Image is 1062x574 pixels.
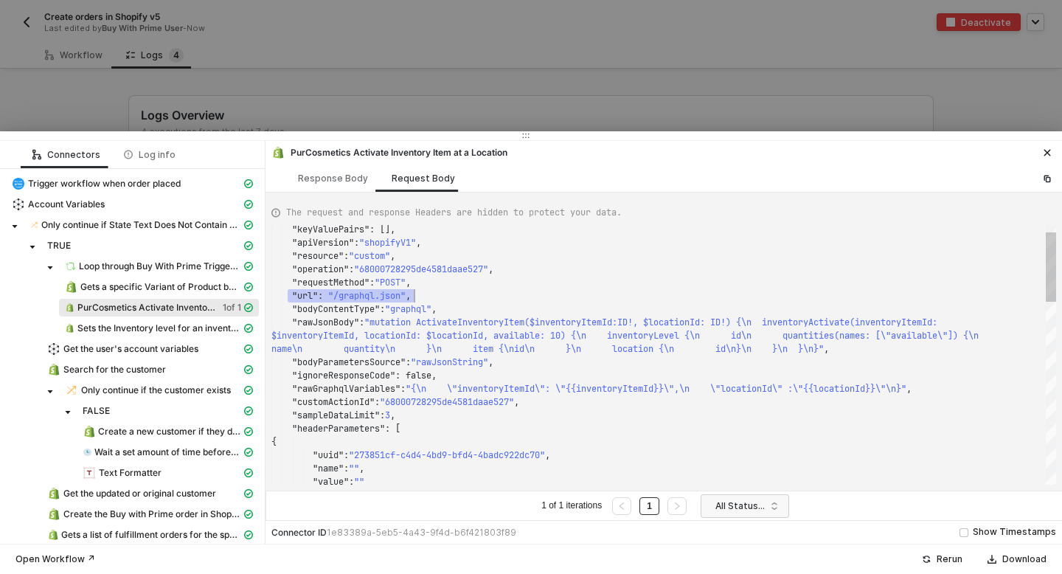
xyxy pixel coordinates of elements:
[81,384,231,396] span: Only continue if the customer exists
[380,396,514,408] span: "68000728295de4581daae527"
[328,290,406,302] span: "/graphql.json"
[292,263,349,275] span: "operation"
[359,317,364,328] span: :
[244,510,253,519] span: icon-cards
[48,529,58,541] img: integration-icon
[98,426,241,438] span: Create a new customer if they don't
[28,198,105,210] span: Account Variables
[244,283,253,291] span: icon-cards
[937,553,962,565] div: Rerun
[292,383,400,395] span: "rawGraphqlVariables"
[66,281,77,293] img: integration-icon
[327,527,516,538] span: 1e83389a-5eb5-4a43-9f4d-b6f421803f89
[271,146,507,159] div: PurCosmetics Activate Inventory Item at a Location
[375,396,380,408] span: :
[41,505,259,523] span: Create the Buy with Prime order in Shopify
[1002,553,1047,565] div: Download
[48,488,60,499] img: integration-icon
[83,446,91,458] img: integration-icon
[344,463,349,474] span: :
[375,277,406,288] span: "POST"
[99,467,162,479] span: Text Formatter
[244,324,253,333] span: icon-cards
[406,277,411,288] span: ,
[344,449,349,461] span: :
[673,502,681,511] span: right
[988,555,996,564] span: icon-download
[313,449,344,461] span: "uuid"
[63,508,241,520] span: Create the Buy with Prime order in Shopify
[488,356,493,368] span: ,
[77,302,217,314] span: PurCosmetics Activate Inventory Item at a Location
[406,383,664,395] span: "{\n \"inventoryItemId\": \"{{inventoryItemId}}
[77,423,259,440] span: Create a new customer if they don't
[47,240,71,252] span: TRUE
[292,396,375,408] span: "customActionId"
[41,340,259,358] span: Get the user's account variables
[736,343,824,355] span: }\n }\n }\n}"
[349,263,354,275] span: :
[41,361,259,378] span: Search for the customer
[488,263,493,275] span: ,
[59,257,259,275] span: Loop through Buy With Prime Trigger: Line Items
[83,426,95,438] img: integration-icon
[272,147,284,159] img: integration-icon
[664,383,906,395] span: \",\n \"locationId\" :\"{{locationId}}\"\n}"
[244,407,253,415] span: icon-cards
[617,317,875,328] span: ID!, $locationId: ID!) {\n inventoryActivate(inve
[6,196,259,213] span: Account Variables
[824,343,829,355] span: ,
[539,497,604,515] li: 1 of 1 iterations
[244,303,253,312] span: icon-cards
[380,409,385,421] span: :
[6,175,259,193] span: Trigger workflow when order placed
[390,250,395,262] span: ,
[80,281,241,293] span: Gets a specific Variant of Product by its ID
[63,488,216,499] span: Get the updated or original customer
[349,449,545,461] span: "273851cf-c4d4-4bd9-bfd4-4badc922dc70"
[392,173,455,184] div: Request Body
[349,250,390,262] span: "custom"
[292,423,385,435] span: "headerParameters"
[380,303,385,315] span: :
[13,178,24,190] img: integration-icon
[244,365,253,374] span: icon-cards
[271,343,514,355] span: name\n quantity\n }\n item {\n
[61,529,241,541] span: Gets a list of fulfillment orders for the specific order
[244,241,253,250] span: icon-cards
[79,260,241,272] span: Loop through Buy With Prime Trigger: Line Items
[66,302,74,314] img: integration-icon
[32,149,100,161] div: Connectors
[906,383,912,395] span: ,
[298,173,368,184] div: Response Body
[416,237,421,249] span: ,
[344,250,349,262] span: :
[354,476,364,488] span: ""
[30,219,38,231] img: integration-icon
[617,502,626,511] span: left
[530,330,788,342] span: le: 10) {\n inventoryLevel {\n id\n q
[223,302,241,314] span: 1 of 1
[912,550,972,568] button: Rerun
[29,243,36,251] span: caret-down
[385,409,390,421] span: 3
[41,219,241,231] span: Only continue if State Text Does Not Contain - Case Sensitive CANCELLED
[244,530,253,539] span: icon-cards
[973,525,1056,539] div: Show Timestamps
[13,198,24,210] img: integration-icon
[521,131,530,140] span: icon-drag-indicator
[94,446,241,458] span: Wait a set amount of time before continuing workflow
[978,550,1056,568] button: Download
[77,322,241,334] span: Sets the Inventory level for an inventory item at a location
[1043,174,1052,183] span: icon-copy-paste
[788,330,979,342] span: uantities(names: [\"available\"]) {\n
[364,317,617,328] span: "mutation ActivateInventoryItem($inventoryItemId:
[292,303,380,315] span: "bodyContentType"
[411,356,488,368] span: "rawJsonString"
[610,497,634,515] li: Previous Page
[83,405,110,417] span: FALSE
[612,497,631,515] button: left
[385,423,400,435] span: : [
[124,149,176,161] div: Log info
[313,463,344,474] span: "name"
